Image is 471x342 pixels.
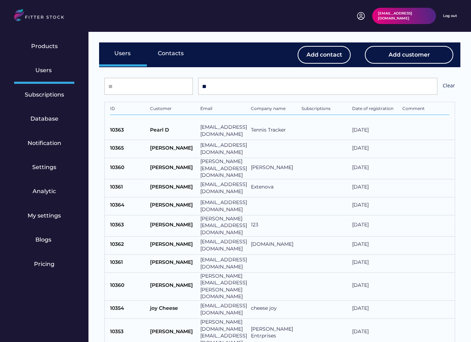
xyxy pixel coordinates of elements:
div: joy Cheese [150,305,197,314]
div: 10353 [110,328,147,337]
div: [DATE] [352,241,399,250]
div: Products [31,42,58,50]
div: [PERSON_NAME] [150,202,197,210]
div: [PERSON_NAME] [150,221,197,230]
div: [EMAIL_ADDRESS][DOMAIN_NAME] [200,124,247,138]
div: [PERSON_NAME] [251,164,298,173]
div: Analytic [33,187,56,195]
div: [PERSON_NAME] [150,282,197,291]
div: [PERSON_NAME] [150,184,197,192]
div: Subscriptions [301,106,349,113]
div: Pearl D [150,127,197,135]
div: [PERSON_NAME] [150,145,197,153]
div: 10361 [110,259,147,268]
div: [DATE] [352,202,399,210]
div: Pricing [34,260,54,268]
div: [EMAIL_ADDRESS][DOMAIN_NAME] [200,302,247,316]
div: Blogs [35,236,53,244]
div: Log out [443,13,457,18]
div: [EMAIL_ADDRESS][DOMAIN_NAME] [200,238,247,252]
div: 10362 [110,241,147,250]
div: Tennis Tracker [251,127,298,135]
div: Comment [402,106,449,113]
button: Add contact [298,46,351,64]
div: [PERSON_NAME] [150,164,197,173]
div: Users [35,66,53,74]
div: Settings [32,163,56,171]
div: Company name [251,106,298,113]
div: [DATE] [352,282,399,291]
div: My settings [28,212,61,220]
div: [EMAIL_ADDRESS][DOMAIN_NAME] [200,199,247,213]
div: cheese joy [251,305,298,314]
div: Email [200,106,247,113]
div: [EMAIL_ADDRESS][DOMAIN_NAME] [200,256,247,270]
div: Notification [28,139,61,147]
div: ID [110,106,147,113]
div: [DATE] [352,221,399,230]
div: [DATE] [352,328,399,337]
div: 10365 [110,145,147,153]
div: [DATE] [352,305,399,314]
div: [PERSON_NAME] [150,241,197,250]
div: [PERSON_NAME][EMAIL_ADDRESS][DOMAIN_NAME] [200,158,247,179]
div: 10363 [110,221,147,230]
div: [PERSON_NAME] [150,328,197,337]
div: 10363 [110,127,147,135]
div: [PERSON_NAME] Entrprises [251,326,298,340]
div: 10361 [110,184,147,192]
button: Add customer [365,46,453,64]
div: Subscriptions [25,91,64,99]
div: [EMAIL_ADDRESS][DOMAIN_NAME] [200,142,247,156]
div: [DOMAIN_NAME] [251,241,298,250]
div: 10354 [110,305,147,314]
div: Contacts [158,50,184,57]
div: [PERSON_NAME][EMAIL_ADDRESS][DOMAIN_NAME] [200,215,247,236]
img: profile-circle.svg [357,12,365,20]
div: 10364 [110,202,147,210]
div: Database [30,115,58,123]
div: [PERSON_NAME][EMAIL_ADDRESS][PERSON_NAME][DOMAIN_NAME] [200,273,247,300]
div: Users [114,50,132,57]
div: [EMAIL_ADDRESS][DOMAIN_NAME] [378,11,430,21]
div: Extenova [251,184,298,192]
div: [EMAIL_ADDRESS][DOMAIN_NAME] [200,181,247,195]
div: Clear [443,82,455,91]
div: 123 [251,221,298,230]
img: LOGO.svg [14,9,70,23]
div: [DATE] [352,184,399,192]
div: Date of registration [352,106,399,113]
div: [DATE] [352,127,399,135]
div: [DATE] [352,259,399,268]
div: [DATE] [352,145,399,153]
div: Customer [150,106,197,113]
div: 10360 [110,282,147,291]
iframe: chat widget [441,314,464,335]
div: [DATE] [352,164,399,173]
div: 10360 [110,164,147,173]
div: [PERSON_NAME] [150,259,197,268]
